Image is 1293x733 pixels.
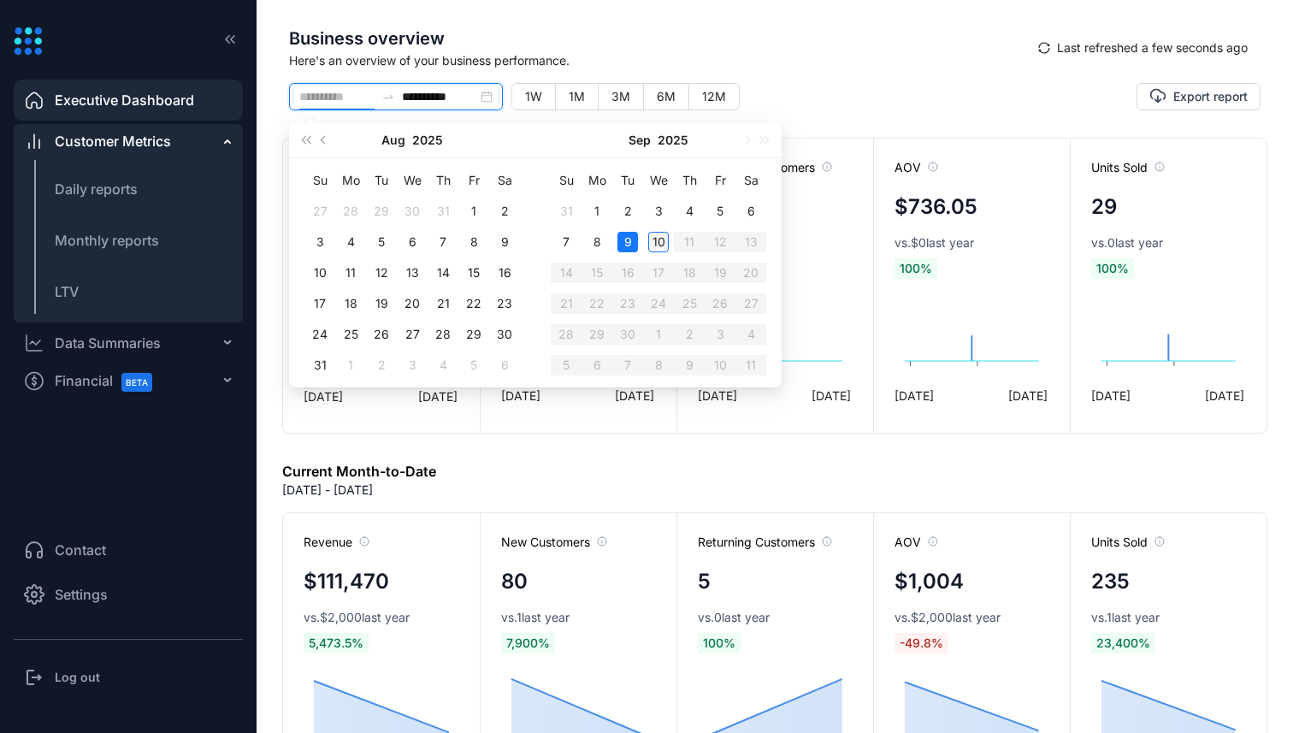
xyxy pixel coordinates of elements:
td: 2025-08-18 [335,288,366,319]
span: AOV [894,159,938,176]
div: 5 [463,355,484,375]
div: 22 [463,293,484,314]
span: vs. 0 last year [1091,234,1163,251]
span: 23,400 % [1091,633,1155,653]
span: New Customers [501,534,607,551]
div: 15 [463,263,484,283]
div: 5 [710,201,730,222]
td: 2025-09-07 [551,227,582,257]
td: 2025-09-02 [366,350,397,381]
span: [DATE] [1205,387,1244,405]
span: 3M [611,89,630,103]
td: 2025-07-31 [428,196,458,227]
span: Returning Customers [698,534,832,551]
div: 10 [310,263,330,283]
th: Sa [735,165,766,196]
div: 11 [340,263,361,283]
td: 2025-08-10 [304,257,335,288]
div: 1 [463,201,484,222]
h4: $1,004 [894,566,964,597]
div: 19 [371,293,392,314]
td: 2025-09-05 [458,350,489,381]
button: syncLast refreshed a few seconds ago [1025,34,1261,62]
div: 31 [310,355,330,375]
td: 2025-08-02 [489,196,520,227]
div: 6 [402,232,422,252]
td: 2025-08-12 [366,257,397,288]
button: 2025 [412,123,443,157]
span: LTV [55,283,79,300]
div: 7 [556,232,576,252]
span: Financial [55,362,168,400]
span: 1W [525,89,542,103]
div: 5 [371,232,392,252]
div: 28 [433,324,453,345]
button: Aug [381,123,405,157]
td: 2025-08-27 [397,319,428,350]
h4: $111,470 [304,566,389,597]
td: 2025-08-09 [489,227,520,257]
td: 2025-08-06 [397,227,428,257]
span: swap-right [381,90,395,103]
div: 3 [648,201,669,222]
th: Su [304,165,335,196]
span: AOV [894,534,938,551]
div: 10 [648,232,669,252]
span: [DATE] [418,387,458,405]
div: 18 [340,293,361,314]
div: 12 [371,263,392,283]
span: BETA [121,373,152,392]
span: Units Sold [1091,159,1165,176]
th: We [397,165,428,196]
td: 2025-08-22 [458,288,489,319]
div: 31 [433,201,453,222]
td: 2025-08-15 [458,257,489,288]
div: 4 [679,201,700,222]
span: [DATE] [501,387,540,405]
div: 9 [617,232,638,252]
td: 2025-09-08 [582,227,612,257]
div: 26 [371,324,392,345]
th: Sa [489,165,520,196]
td: 2025-08-31 [304,350,335,381]
div: 28 [340,201,361,222]
div: Data Summaries [55,333,161,353]
div: 4 [340,232,361,252]
span: [DATE] [894,387,934,405]
span: to [381,90,395,103]
td: 2025-09-01 [335,350,366,381]
div: 14 [433,263,453,283]
td: 2025-09-04 [674,196,705,227]
span: [DATE] [1091,387,1131,405]
td: 2025-09-06 [489,350,520,381]
th: Th [428,165,458,196]
span: 100 % [894,258,937,279]
span: 7,900 % [501,633,555,653]
td: 2025-08-13 [397,257,428,288]
td: 2025-07-27 [304,196,335,227]
h4: 80 [501,566,528,597]
span: vs. $2,000 last year [304,609,410,626]
th: We [643,165,674,196]
td: 2025-09-06 [735,196,766,227]
th: Fr [705,165,735,196]
span: Contact [55,540,106,560]
td: 2025-08-17 [304,288,335,319]
span: Monthly reports [55,232,159,249]
div: 1 [340,355,361,375]
span: Business overview [289,26,1025,51]
span: [DATE] [615,387,654,405]
td: 2025-09-10 [643,227,674,257]
span: Last refreshed a few seconds ago [1057,38,1248,57]
span: Settings [55,584,108,605]
td: 2025-09-01 [582,196,612,227]
div: 21 [433,293,453,314]
td: 2025-08-29 [458,319,489,350]
td: 2025-08-07 [428,227,458,257]
td: 2025-08-25 [335,319,366,350]
div: 30 [402,201,422,222]
button: Export report [1137,83,1261,110]
span: Units Sold [1091,534,1165,551]
td: 2025-07-29 [366,196,397,227]
span: Export report [1173,88,1248,105]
